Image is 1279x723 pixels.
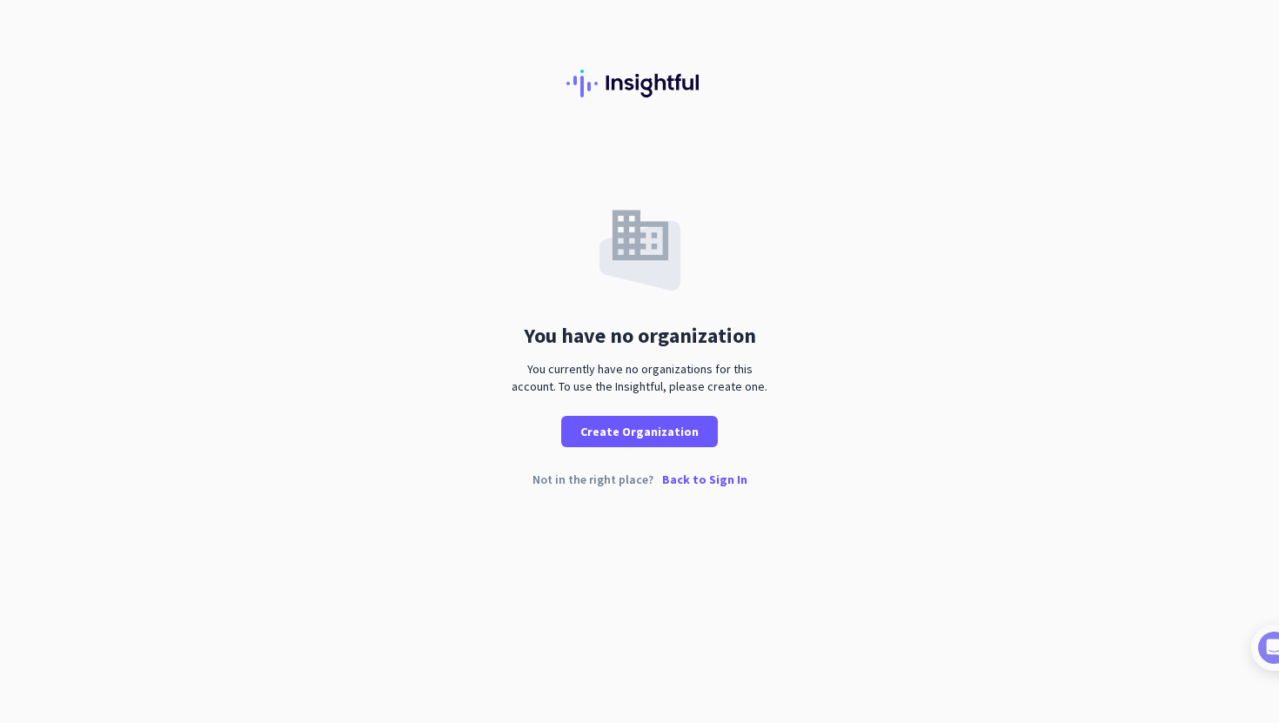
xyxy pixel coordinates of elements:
[580,423,699,440] span: Create Organization
[505,360,774,395] div: You currently have no organizations for this account. To use the Insightful, please create one.
[561,416,718,447] button: Create Organization
[524,325,756,346] div: You have no organization
[566,70,713,97] img: Insightful
[662,473,747,485] p: Back to Sign In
